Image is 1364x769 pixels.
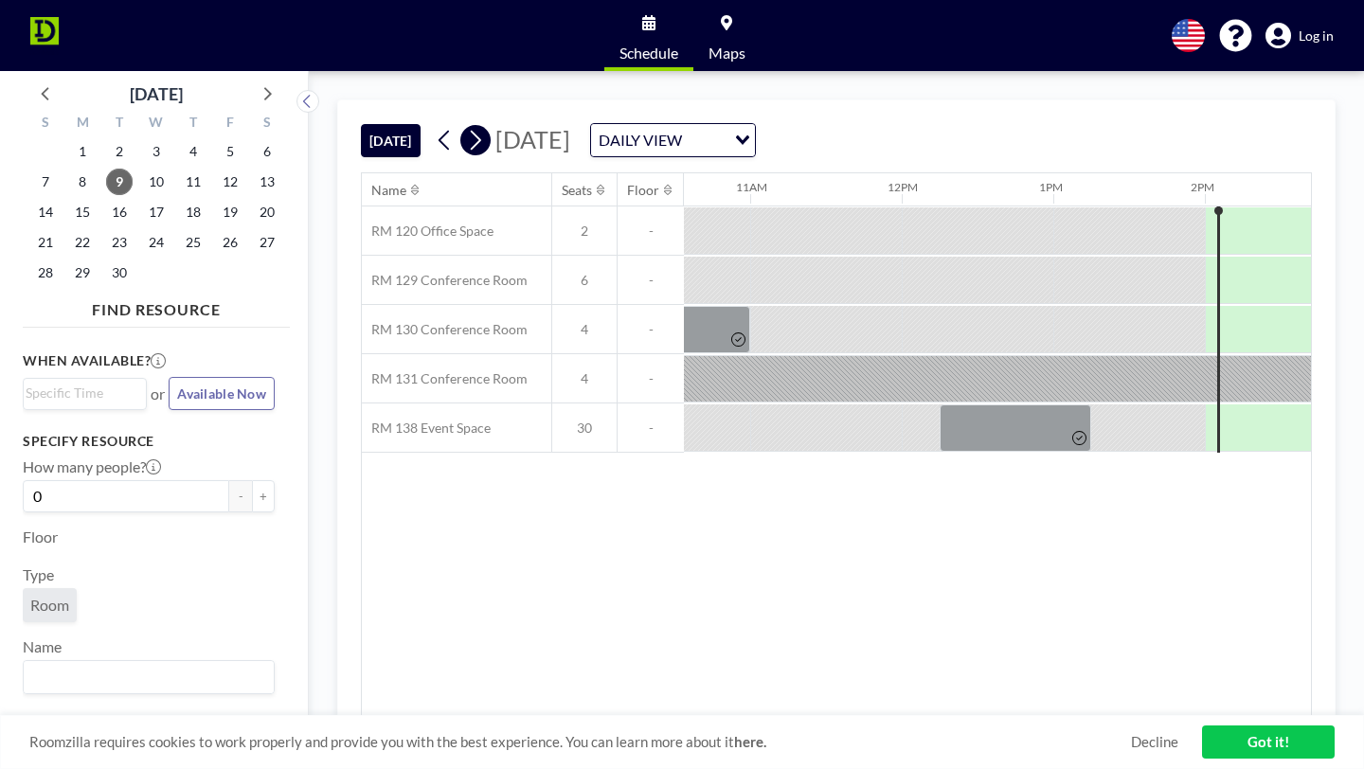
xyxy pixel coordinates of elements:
[69,169,96,195] span: Monday, September 8, 2025
[362,370,528,387] span: RM 131 Conference Room
[562,182,592,199] div: Seats
[29,733,1131,751] span: Roomzilla requires cookies to work properly and provide you with the best experience. You can lea...
[254,199,280,225] span: Saturday, September 20, 2025
[32,229,59,256] span: Sunday, September 21, 2025
[254,229,280,256] span: Saturday, September 27, 2025
[1191,180,1214,194] div: 2PM
[106,229,133,256] span: Tuesday, September 23, 2025
[26,383,135,403] input: Search for option
[552,272,617,289] span: 6
[1299,27,1334,45] span: Log in
[888,180,918,194] div: 12PM
[211,112,248,136] div: F
[361,124,421,157] button: [DATE]
[709,45,745,61] span: Maps
[618,223,684,240] span: -
[736,180,767,194] div: 11AM
[552,420,617,437] span: 30
[254,169,280,195] span: Saturday, September 13, 2025
[24,379,146,407] div: Search for option
[217,138,243,165] span: Friday, September 5, 2025
[248,112,285,136] div: S
[106,169,133,195] span: Tuesday, September 9, 2025
[69,138,96,165] span: Monday, September 1, 2025
[362,272,528,289] span: RM 129 Conference Room
[618,420,684,437] span: -
[143,169,170,195] span: Wednesday, September 10, 2025
[595,128,686,152] span: DAILY VIEW
[169,377,275,410] button: Available Now
[627,182,659,199] div: Floor
[1131,733,1178,751] a: Decline
[69,199,96,225] span: Monday, September 15, 2025
[618,321,684,338] span: -
[619,45,678,61] span: Schedule
[1265,23,1334,49] a: Log in
[229,480,252,512] button: -
[26,665,263,689] input: Search for option
[217,169,243,195] span: Friday, September 12, 2025
[151,384,165,403] span: or
[254,138,280,165] span: Saturday, September 6, 2025
[32,199,59,225] span: Sunday, September 14, 2025
[362,420,491,437] span: RM 138 Event Space
[101,112,138,136] div: T
[552,223,617,240] span: 2
[552,370,617,387] span: 4
[69,229,96,256] span: Monday, September 22, 2025
[130,80,183,107] div: [DATE]
[143,199,170,225] span: Wednesday, September 17, 2025
[217,229,243,256] span: Friday, September 26, 2025
[180,199,206,225] span: Thursday, September 18, 2025
[688,128,724,152] input: Search for option
[27,112,64,136] div: S
[23,293,290,319] h4: FIND RESOURCE
[23,637,62,656] label: Name
[23,528,58,546] label: Floor
[106,259,133,286] span: Tuesday, September 30, 2025
[734,733,766,750] a: here.
[143,138,170,165] span: Wednesday, September 3, 2025
[618,272,684,289] span: -
[362,321,528,338] span: RM 130 Conference Room
[138,112,175,136] div: W
[180,169,206,195] span: Thursday, September 11, 2025
[495,125,570,153] span: [DATE]
[252,480,275,512] button: +
[180,229,206,256] span: Thursday, September 25, 2025
[371,182,406,199] div: Name
[174,112,211,136] div: T
[362,223,494,240] span: RM 120 Office Space
[180,138,206,165] span: Thursday, September 4, 2025
[1039,180,1063,194] div: 1PM
[618,370,684,387] span: -
[177,385,266,402] span: Available Now
[32,259,59,286] span: Sunday, September 28, 2025
[30,17,59,55] img: organization-logo
[30,596,69,615] span: Room
[23,433,275,450] h3: Specify resource
[64,112,101,136] div: M
[32,169,59,195] span: Sunday, September 7, 2025
[69,259,96,286] span: Monday, September 29, 2025
[217,199,243,225] span: Friday, September 19, 2025
[23,565,54,584] label: Type
[24,661,274,693] div: Search for option
[1202,725,1335,759] a: Got it!
[143,229,170,256] span: Wednesday, September 24, 2025
[106,199,133,225] span: Tuesday, September 16, 2025
[552,321,617,338] span: 4
[23,457,161,476] label: How many people?
[591,124,755,156] div: Search for option
[106,138,133,165] span: Tuesday, September 2, 2025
